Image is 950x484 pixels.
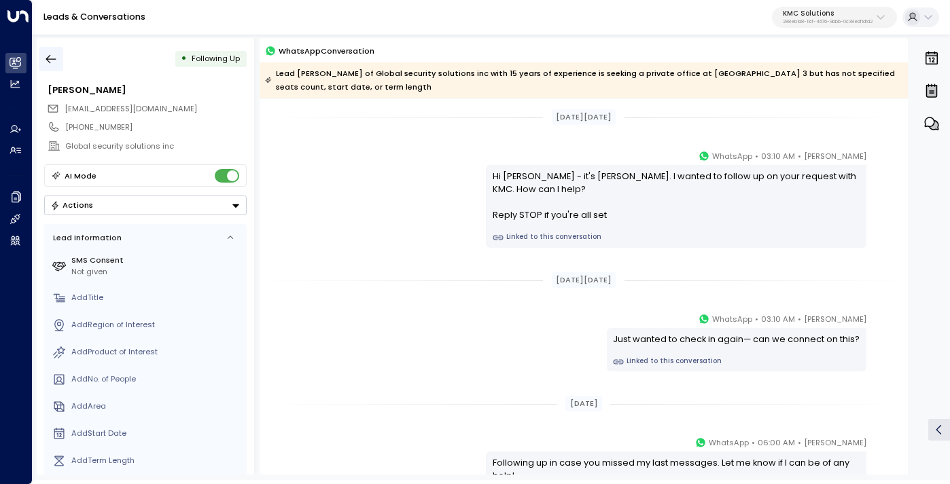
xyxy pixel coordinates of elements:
[49,232,122,244] div: Lead Information
[71,401,242,412] div: AddArea
[265,67,901,94] div: Lead [PERSON_NAME] of Global security solutions inc with 15 years of experience is seeking a priv...
[493,170,860,222] div: Hi [PERSON_NAME] - it's [PERSON_NAME]. I wanted to follow up on your request with KMC. How can I ...
[783,10,873,18] p: KMC Solutions
[804,436,866,449] span: [PERSON_NAME]
[48,83,246,96] div: [PERSON_NAME]
[44,196,247,215] div: Button group with a nested menu
[872,436,894,458] img: 4_headshot.jpg
[50,200,93,210] div: Actions
[71,428,242,439] div: AddStart Date
[772,7,897,29] button: KMC Solutions288eb1a8-11cf-4676-9bbb-0c38edf1dfd2
[552,109,616,125] div: [DATE][DATE]
[181,49,187,69] div: •
[192,53,240,64] span: Following Up
[761,312,795,326] span: 03:10 AM
[71,455,242,466] div: AddTerm Length
[65,103,197,115] span: dugeniacesar31@gmail.com
[613,356,860,367] a: Linked to this conversation
[71,292,242,303] div: AddTitle
[712,312,752,326] span: WhatsApp
[71,373,242,385] div: AddNo. of People
[565,396,602,411] div: [DATE]
[752,436,755,449] span: •
[65,141,246,152] div: Global security solutions inc
[65,169,96,183] div: AI Mode
[552,272,616,288] div: [DATE][DATE]
[798,436,801,449] span: •
[761,149,795,163] span: 03:10 AM
[872,149,894,171] img: 4_headshot.jpg
[493,456,860,482] div: Following up in case you missed my last messages. Let me know if I can be of any help!
[798,149,801,163] span: •
[613,333,860,346] div: Just wanted to check in again— can we connect on this?
[783,19,873,24] p: 288eb1a8-11cf-4676-9bbb-0c38edf1dfd2
[755,149,758,163] span: •
[712,149,752,163] span: WhatsApp
[71,346,242,358] div: AddProduct of Interest
[65,103,197,114] span: [EMAIL_ADDRESS][DOMAIN_NAME]
[798,312,801,326] span: •
[755,312,758,326] span: •
[804,149,866,163] span: [PERSON_NAME]
[43,11,145,22] a: Leads & Conversations
[804,312,866,326] span: [PERSON_NAME]
[493,232,860,243] a: Linked to this conversation
[758,436,795,449] span: 06:00 AM
[279,45,374,57] span: WhatsApp Conversation
[71,255,242,266] label: SMS Consent
[71,319,242,331] div: AddRegion of Interest
[65,122,246,133] div: [PHONE_NUMBER]
[709,436,749,449] span: WhatsApp
[71,266,242,278] div: Not given
[872,312,894,334] img: 4_headshot.jpg
[44,196,247,215] button: Actions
